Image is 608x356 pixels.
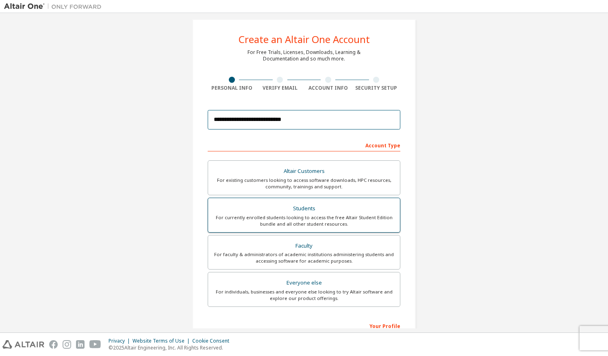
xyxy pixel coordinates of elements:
[2,340,44,349] img: altair_logo.svg
[63,340,71,349] img: instagram.svg
[213,214,395,227] div: For currently enrolled students looking to access the free Altair Student Edition bundle and all ...
[213,277,395,289] div: Everyone else
[213,289,395,302] div: For individuals, businesses and everyone else looking to try Altair software and explore our prod...
[109,344,234,351] p: © 2025 Altair Engineering, Inc. All Rights Reserved.
[208,85,256,91] div: Personal Info
[248,49,360,62] div: For Free Trials, Licenses, Downloads, Learning & Documentation and so much more.
[239,35,370,44] div: Create an Altair One Account
[213,166,395,177] div: Altair Customers
[49,340,58,349] img: facebook.svg
[213,177,395,190] div: For existing customers looking to access software downloads, HPC resources, community, trainings ...
[192,338,234,344] div: Cookie Consent
[132,338,192,344] div: Website Terms of Use
[208,138,400,151] div: Account Type
[213,203,395,214] div: Students
[352,85,401,91] div: Security Setup
[76,340,85,349] img: linkedin.svg
[256,85,304,91] div: Verify Email
[213,240,395,252] div: Faculty
[89,340,101,349] img: youtube.svg
[4,2,106,11] img: Altair One
[304,85,352,91] div: Account Info
[109,338,132,344] div: Privacy
[208,319,400,332] div: Your Profile
[213,251,395,264] div: For faculty & administrators of academic institutions administering students and accessing softwa...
